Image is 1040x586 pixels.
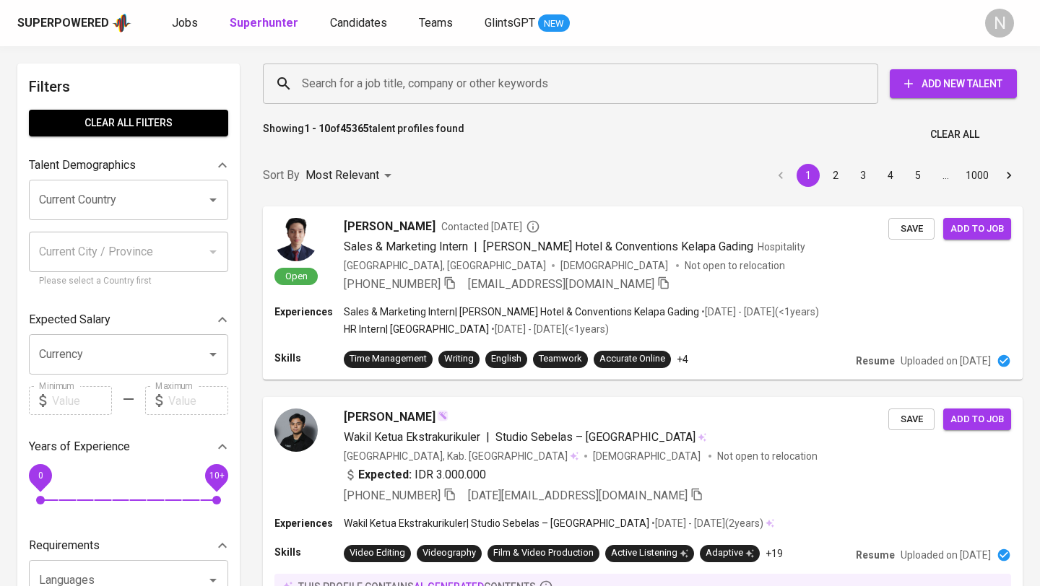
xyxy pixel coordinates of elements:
[997,164,1020,187] button: Go to next page
[717,449,818,463] p: Not open to relocation
[758,241,805,253] span: Hospitality
[441,219,540,234] span: Contacted [DATE]
[486,429,490,446] span: |
[203,344,223,364] button: Open
[330,16,387,30] span: Candidates
[29,438,130,455] p: Years of Experience
[344,277,441,291] span: [PHONE_NUMBER]
[934,168,957,183] div: …
[340,123,369,134] b: 45365
[677,352,688,367] p: +4
[29,157,136,174] p: Talent Demographics
[350,546,405,560] div: Video Editing
[230,16,298,30] b: Superhunter
[797,164,820,187] button: page 1
[950,221,1004,237] span: Add to job
[263,167,300,184] p: Sort By
[17,15,109,32] div: Superpowered
[344,489,441,502] span: [PHONE_NUMBER]
[856,354,895,368] p: Resume
[468,277,654,291] span: [EMAIL_ADDRESS][DOMAIN_NAME]
[274,408,318,452] img: b0a28896d56c2f911c9e436d4312fa85.jpg
[344,449,578,463] div: [GEOGRAPHIC_DATA], Kab. [GEOGRAPHIC_DATA]
[274,351,344,365] p: Skills
[168,386,228,415] input: Value
[483,240,753,253] span: [PERSON_NAME] Hotel & Conventions Kelapa Gading
[896,411,927,428] span: Save
[593,449,703,463] span: [DEMOGRAPHIC_DATA]
[560,258,670,273] span: [DEMOGRAPHIC_DATA]
[766,546,783,561] p: +19
[906,164,929,187] button: Go to page 5
[888,218,935,240] button: Save
[39,274,218,289] p: Please select a Country first
[888,408,935,431] button: Save
[29,110,228,136] button: Clear All filters
[896,221,927,237] span: Save
[29,537,100,554] p: Requirements
[611,546,688,560] div: Active Listening
[685,258,785,273] p: Not open to relocation
[172,14,201,32] a: Jobs
[495,430,695,444] span: Studio Sebelas – [GEOGRAPHIC_DATA]
[344,430,480,444] span: Wakil Ketua Ekstrakurikuler
[52,386,112,415] input: Value
[851,164,875,187] button: Go to page 3
[599,352,665,366] div: Accurate Online
[112,12,131,34] img: app logo
[943,408,1011,431] button: Add to job
[38,471,43,481] span: 0
[890,69,1017,98] button: Add New Talent
[344,408,435,426] span: [PERSON_NAME]
[344,516,649,530] p: Wakil Ketua Ekstrakurikuler | Studio Sebelas – [GEOGRAPHIC_DATA]
[961,164,993,187] button: Go to page 1000
[539,352,582,366] div: Teamwork
[274,545,344,559] p: Skills
[422,546,476,560] div: Videography
[274,305,344,319] p: Experiences
[706,546,754,560] div: Adaptive
[209,471,224,481] span: 10+
[330,14,390,32] a: Candidates
[344,258,546,273] div: [GEOGRAPHIC_DATA], [GEOGRAPHIC_DATA]
[879,164,902,187] button: Go to page 4
[856,548,895,562] p: Resume
[263,206,1023,380] a: Open[PERSON_NAME]Contacted [DATE]Sales & Marketing Intern|[PERSON_NAME] Hotel & Conventions Kelap...
[172,16,198,30] span: Jobs
[468,489,688,502] span: [DATE][EMAIL_ADDRESS][DOMAIN_NAME]
[437,410,448,421] img: magic_wand.svg
[924,121,985,148] button: Clear All
[230,14,301,32] a: Superhunter
[489,322,609,336] p: • [DATE] - [DATE] ( <1 years )
[29,531,228,560] div: Requirements
[943,218,1011,240] button: Add to job
[649,516,763,530] p: • [DATE] - [DATE] ( 2 years )
[305,167,379,184] p: Most Relevant
[29,75,228,98] h6: Filters
[203,190,223,210] button: Open
[493,546,594,560] div: Film & Video Production
[40,114,217,132] span: Clear All filters
[444,352,474,366] div: Writing
[699,305,819,319] p: • [DATE] - [DATE] ( <1 years )
[17,12,131,34] a: Superpoweredapp logo
[29,311,110,328] p: Expected Salary
[930,126,979,144] span: Clear All
[274,218,318,261] img: 31e3f6b3670420a7598d88a3312e5cb5.jpg
[824,164,847,187] button: Go to page 2
[901,548,991,562] p: Uploaded on [DATE]
[485,14,570,32] a: GlintsGPT NEW
[491,352,521,366] div: English
[901,354,991,368] p: Uploaded on [DATE]
[950,411,1004,428] span: Add to job
[29,305,228,334] div: Expected Salary
[474,238,477,255] span: |
[305,162,396,189] div: Most Relevant
[901,75,1005,93] span: Add New Talent
[263,121,464,148] p: Showing of talent profiles found
[344,240,468,253] span: Sales & Marketing Intern
[304,123,330,134] b: 1 - 10
[985,9,1014,38] div: N
[344,218,435,235] span: [PERSON_NAME]
[419,16,453,30] span: Teams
